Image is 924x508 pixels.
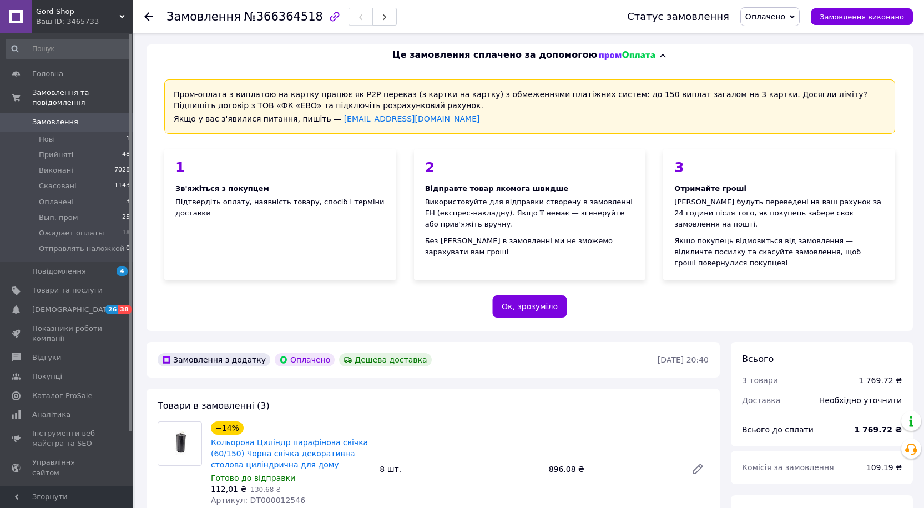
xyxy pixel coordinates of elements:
div: Якщо покупець відмовиться від замовлення — відкличте посилку та скасуйте замовлення, щоб гроші по... [674,235,884,269]
div: Статус замовлення [627,11,729,22]
span: Виконані [39,165,73,175]
span: 1 [126,134,130,144]
span: 25 [122,213,130,223]
span: Відправте товар якомога швидше [425,184,568,193]
span: Головна [32,69,63,79]
span: 18 [122,228,130,238]
span: Скасовані [39,181,77,191]
time: [DATE] 20:40 [658,355,709,364]
button: Ок, зрозуміло [492,295,567,318]
span: Каталог ProSale [32,391,92,401]
span: Інструменти веб-майстра та SEO [32,429,103,449]
span: Отправлять наложкой [39,244,124,254]
span: Оплачено [745,12,785,21]
div: Замовлення з додатку [158,353,270,366]
span: 7028 [114,165,130,175]
div: Дешева доставка [339,353,431,366]
div: Оплачено [275,353,335,366]
span: 130.68 ₴ [250,486,281,494]
span: 1143 [114,181,130,191]
span: Gord-Shop [36,7,119,17]
div: 1 [175,160,385,174]
span: Комісія за замовлення [742,463,834,472]
b: 1 769.72 ₴ [854,425,902,434]
span: Оплачені [39,197,74,207]
span: Прийняті [39,150,73,160]
div: 8 шт. [375,461,544,477]
span: 3 [126,197,130,207]
span: 112,01 ₴ [211,485,246,494]
button: Замовлення виконано [811,8,913,25]
a: Кольорова Циліндр парафінова свічка (60/150) Чорна свічка декоративна столова циліндрична для дому [211,438,368,469]
div: Без [PERSON_NAME] в замовленні ми не зможемо зарахувати вам гроші [425,235,635,258]
a: Редагувати [686,458,709,480]
div: Пром-оплата з виплатою на картку працює як P2P переказ (з картки на картку) з обмеженнями платіжн... [164,79,895,134]
span: Нові [39,134,55,144]
span: [DEMOGRAPHIC_DATA] [32,305,114,315]
span: Покупці [32,371,62,381]
img: Кольорова Циліндр парафінова свічка (60/150) Чорна свічка декоративна столова циліндрична для дому [158,427,201,460]
span: Вып. пром [39,213,78,223]
a: [EMAIL_ADDRESS][DOMAIN_NAME] [344,114,480,123]
span: 38 [118,305,131,314]
span: Відгуки [32,353,61,363]
span: Замовлення та повідомлення [32,88,133,108]
span: 0 [126,244,130,254]
div: Якщо у вас з'явилися питання, пишіть — [174,113,886,124]
div: Підтвердіть оплату, наявність товару, спосіб і терміни доставки [164,149,396,280]
div: Необхідно уточнити [812,388,908,413]
div: Ваш ID: 3465733 [36,17,133,27]
span: Ожидает оплаты [39,228,104,238]
span: Всього [742,354,774,364]
span: Управління сайтом [32,457,103,477]
span: Готово до відправки [211,474,295,482]
div: 3 [674,160,884,174]
span: 3 товари [742,376,778,385]
span: Товари та послуги [32,285,103,295]
span: Аналітика [32,410,70,420]
span: 109.19 ₴ [866,463,902,472]
span: Доставка [742,396,780,405]
span: Всього до сплати [742,425,814,434]
span: Замовлення виконано [820,13,904,21]
span: Отримайте гроші [674,184,746,193]
span: Замовлення [166,10,241,23]
div: 2 [425,160,635,174]
span: Це замовлення сплачено за допомогою [392,49,597,62]
div: [PERSON_NAME] будуть переведені на ваш рахунок за 24 години після того, як покупець забере своє з... [674,197,884,230]
span: 4 [117,266,128,276]
div: Використовуйте для відправки створену в замовленні ЕН (експрес-накладну). Якщо її немає — згенеру... [425,197,635,230]
div: −14% [211,421,244,435]
span: 48 [122,150,130,160]
span: Показники роботи компанії [32,324,103,344]
span: Товари в замовленні (3) [158,400,270,411]
span: Повідомлення [32,266,86,276]
input: Пошук [6,39,131,59]
span: Замовлення [32,117,78,127]
span: 26 [105,305,118,314]
span: Артикул: DT000012546 [211,496,305,505]
span: Зв'яжіться з покупцем [175,184,269,193]
div: 1 769.72 ₴ [859,375,902,386]
div: 896.08 ₴ [544,461,682,477]
span: №366364518 [244,10,323,23]
div: Повернутися назад [144,11,153,22]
